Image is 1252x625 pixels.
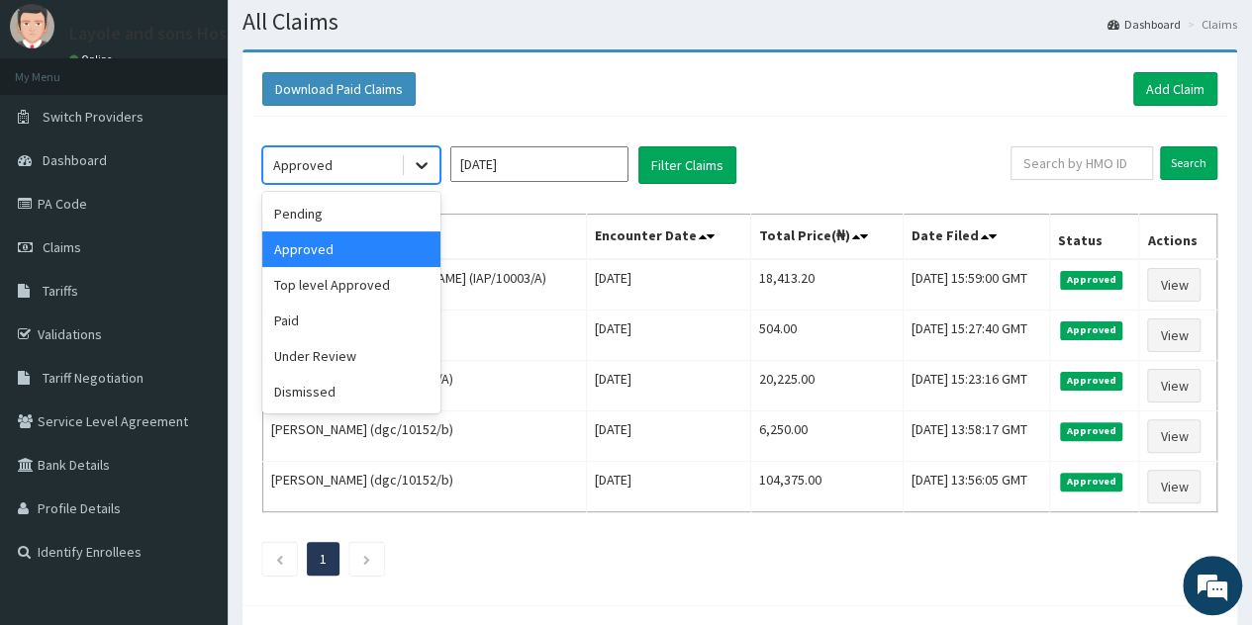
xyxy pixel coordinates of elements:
[43,151,107,169] span: Dashboard
[262,72,416,106] button: Download Paid Claims
[103,111,333,136] div: Chat with us now
[242,9,1237,35] h1: All Claims
[750,311,903,361] td: 504.00
[10,4,54,48] img: User Image
[263,462,587,512] td: [PERSON_NAME] (dgc/10152/b)
[37,99,80,148] img: d_794563401_company_1708531726252_794563401
[586,259,750,311] td: [DATE]
[115,187,273,387] span: We're online!
[903,311,1049,361] td: [DATE] 15:27:40 GMT
[69,52,117,66] a: Online
[43,369,144,387] span: Tariff Negotiation
[1108,16,1181,33] a: Dashboard
[750,411,903,462] td: 6,250.00
[903,462,1049,512] td: [DATE] 13:56:05 GMT
[10,415,377,485] textarea: Type your message and hit 'Enter'
[1060,473,1122,491] span: Approved
[586,215,750,260] th: Encounter Date
[262,231,440,267] div: Approved
[750,462,903,512] td: 104,375.00
[325,10,372,57] div: Minimize live chat window
[638,146,736,184] button: Filter Claims
[1147,419,1201,453] a: View
[450,146,628,182] input: Select Month and Year
[262,338,440,374] div: Under Review
[69,25,262,43] p: Layole and sons Hospital
[1060,372,1122,390] span: Approved
[1139,215,1217,260] th: Actions
[43,108,144,126] span: Switch Providers
[1147,268,1201,302] a: View
[750,215,903,260] th: Total Price(₦)
[1060,271,1122,289] span: Approved
[1133,72,1217,106] a: Add Claim
[1183,16,1237,33] li: Claims
[586,361,750,411] td: [DATE]
[586,311,750,361] td: [DATE]
[903,411,1049,462] td: [DATE] 13:58:17 GMT
[1147,369,1201,402] a: View
[262,374,440,409] div: Dismissed
[1060,422,1122,440] span: Approved
[1060,321,1122,339] span: Approved
[262,196,440,231] div: Pending
[903,259,1049,311] td: [DATE] 15:59:00 GMT
[43,238,81,256] span: Claims
[262,303,440,338] div: Paid
[586,411,750,462] td: [DATE]
[1011,146,1153,180] input: Search by HMO ID
[903,215,1049,260] th: Date Filed
[43,282,78,300] span: Tariffs
[273,155,333,175] div: Approved
[362,550,371,568] a: Next page
[263,411,587,462] td: [PERSON_NAME] (dgc/10152/b)
[1050,215,1139,260] th: Status
[586,462,750,512] td: [DATE]
[275,550,284,568] a: Previous page
[1160,146,1217,180] input: Search
[903,361,1049,411] td: [DATE] 15:23:16 GMT
[750,259,903,311] td: 18,413.20
[1147,470,1201,503] a: View
[1147,318,1201,352] a: View
[320,550,327,568] a: Page 1 is your current page
[262,267,440,303] div: Top level Approved
[750,361,903,411] td: 20,225.00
